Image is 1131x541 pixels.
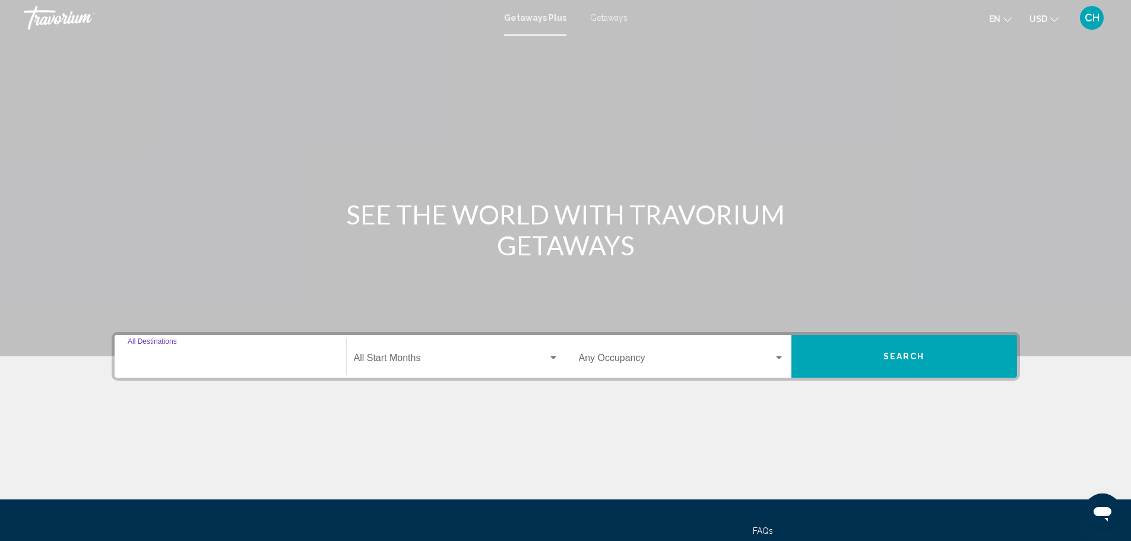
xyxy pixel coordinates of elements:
[590,13,628,23] a: Getaways
[1084,493,1122,531] iframe: Button to launch messaging window
[343,199,788,261] h1: SEE THE WORLD WITH TRAVORIUM GETAWAYS
[1085,12,1100,24] span: CH
[1076,5,1107,30] button: User Menu
[883,352,925,362] span: Search
[1029,10,1059,27] button: Change currency
[989,10,1012,27] button: Change language
[115,335,1017,378] div: Search widget
[753,526,773,536] a: FAQs
[24,6,492,30] a: Travorium
[1029,14,1047,24] span: USD
[989,14,1000,24] span: en
[791,335,1017,378] button: Search
[504,13,566,23] a: Getaways Plus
